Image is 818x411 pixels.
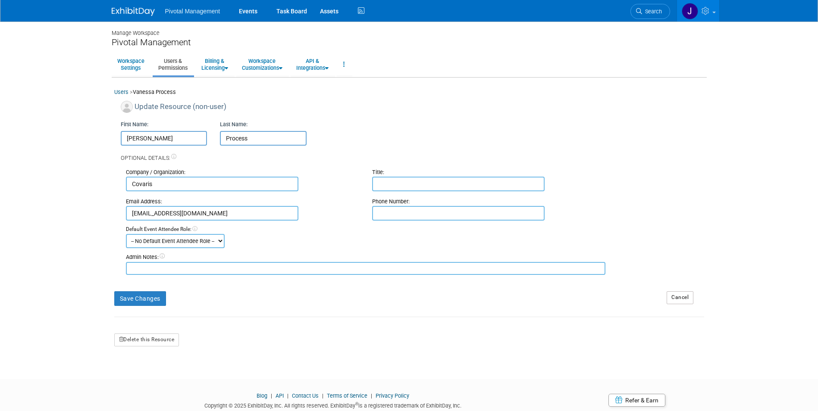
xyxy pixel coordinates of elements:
input: First Name [121,131,207,146]
div: Manage Workspace [112,22,707,37]
div: Company / Organization: [126,168,359,177]
div: Optional Details: [121,146,704,162]
label: Last Name: [220,121,248,129]
button: Delete this Resource [114,333,179,346]
span: | [285,392,291,399]
button: Save Changes [114,291,166,306]
a: Terms of Service [327,392,367,399]
span: Search [642,8,662,15]
a: Billing &Licensing [196,54,234,75]
a: Cancel [667,291,693,304]
label: First Name: [121,121,148,129]
div: Update Resource (non-user) [121,101,704,116]
a: Users &Permissions [153,54,193,75]
div: Title: [372,168,605,177]
span: Pivotal Management [165,8,220,15]
a: Contact Us [292,392,319,399]
a: Search [630,4,670,19]
span: | [269,392,274,399]
img: ExhibitDay [112,7,155,16]
a: API &Integrations [291,54,334,75]
div: Phone Number: [372,198,605,206]
a: API [276,392,284,399]
div: Admin Notes: [126,253,606,262]
a: Refer & Earn [608,394,665,407]
input: Last Name [220,131,307,146]
div: Pivotal Management [112,37,707,48]
img: Associate-Profile-5.png [121,101,133,113]
sup: ® [355,402,358,406]
div: Copyright © 2025 ExhibitDay, Inc. All rights reserved. ExhibitDay is a registered trademark of Ex... [112,400,555,410]
a: WorkspaceSettings [112,54,150,75]
span: > [130,89,133,95]
a: Blog [257,392,267,399]
div: Email Address: [126,198,359,206]
span: | [320,392,326,399]
div: Vanessa Process [114,88,704,101]
a: WorkspaceCustomizations [236,54,288,75]
a: Privacy Policy [376,392,409,399]
span: | [369,392,374,399]
img: Jessica Gatton [682,3,698,19]
a: Users [114,89,128,95]
div: Default Event Attendee Role: [126,226,704,234]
